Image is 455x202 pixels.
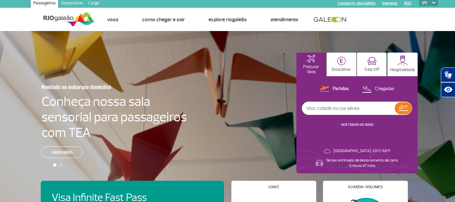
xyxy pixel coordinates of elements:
div: Plugin de acessibilidade da Hand Talk. [441,67,455,97]
button: Partidas [318,85,351,93]
p: Procurar Voos [300,64,323,75]
h3: Novidade no embarque doméstico [41,80,154,94]
img: hospitality.svg [397,55,408,66]
button: Abrir tradutor de língua de sinais. [441,67,455,82]
a: VER TODOS OS VOOS [341,122,373,127]
a: Atendimento [270,16,298,23]
p: Estacionar [332,67,351,72]
p: Tempo estimado de deslocamento de carro: 5 hours 47 mins [326,158,399,169]
input: Voo, cidade ou cia aérea [302,102,395,115]
h4: Conheça nossa sala sensorial para passageiros com TEA [41,94,187,140]
p: Partidas [333,86,349,92]
p: Hospitalidade [390,67,415,73]
a: Explore RIOgaleão [208,16,247,23]
button: VER TODOS OS VOOS [339,122,376,127]
button: Hospitalidade [387,53,418,76]
a: Como chegar e sair [142,16,185,23]
button: Chegadas [360,85,396,93]
img: carParkingHome.svg [337,57,346,65]
p: [GEOGRAPHIC_DATA]: 20°C/68°F [333,148,390,154]
button: Sala VIP [357,53,387,76]
img: airplaneHomeActive.svg [307,55,315,63]
h4: Lojas [268,185,279,189]
a: Voos [107,16,119,23]
a: Compra On-line GaleOn [338,1,376,5]
button: Procurar Voos [296,53,326,76]
p: Chegadas [375,86,394,92]
p: Sala VIP [364,67,380,72]
button: Abrir recursos assistivos. [441,82,455,97]
a: RQS [404,1,412,5]
a: Saiba mais [41,146,83,158]
img: vipRoom.svg [367,57,377,65]
h4: Guarda-volumes [348,185,383,189]
a: Imprensa [382,1,397,5]
button: Estacionar [327,53,356,76]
